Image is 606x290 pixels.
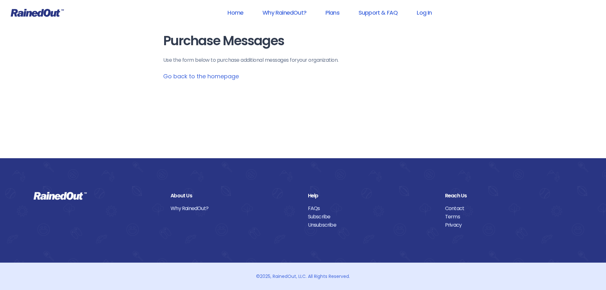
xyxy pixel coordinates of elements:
[445,213,573,221] a: Terms
[308,213,435,221] a: Subscribe
[163,56,443,64] p: Use the form below to purchase additional messages for your organization .
[219,5,252,20] a: Home
[445,192,573,200] div: Reach Us
[163,72,239,80] a: Go back to the homepage
[317,5,348,20] a: Plans
[308,221,435,229] a: Unsubscribe
[308,192,435,200] div: Help
[445,221,573,229] a: Privacy
[445,204,573,213] a: Contact
[308,204,435,213] a: FAQs
[163,34,443,48] h1: Purchase Messages
[408,5,440,20] a: Log In
[171,192,298,200] div: About Us
[350,5,406,20] a: Support & FAQ
[254,5,315,20] a: Why RainedOut?
[171,204,298,213] a: Why RainedOut?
